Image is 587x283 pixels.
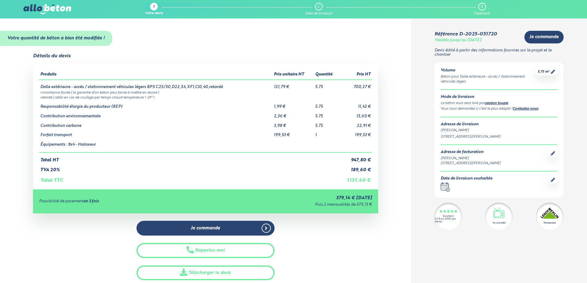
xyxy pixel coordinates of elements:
[339,163,372,173] td: 189,60 €
[434,218,462,223] div: 4.7/5 sur 2300 avis clients
[33,53,71,59] div: Détails du devis
[137,243,275,258] button: Rappelez-moi
[273,80,314,90] td: 121,79 €
[513,107,538,111] a: Contactez-nous
[481,5,483,9] div: 3
[441,161,501,166] div: [STREET_ADDRESS][PERSON_NAME]
[145,12,163,16] div: Votre devis
[443,215,454,218] div: Excellent
[314,128,339,138] td: 1
[441,150,501,155] div: Adresse de facturation
[532,259,580,276] iframe: Help widget launcher
[39,95,372,100] td: retardé ( idéal en cas de coulage par temps chaud température > 25° )
[314,109,339,119] td: 5.75
[339,80,372,90] td: 700,27 €
[273,128,314,138] td: 199,53 €
[441,101,557,106] div: Le béton vous sera livré par
[39,100,273,109] td: Responsabilité élargie du producteur (REP)
[474,12,490,16] div: Paiement
[441,156,501,161] div: [PERSON_NAME]
[485,102,508,105] a: camion toupie
[273,119,314,128] td: 3,98 €
[314,70,339,80] th: Quantité
[339,119,372,128] td: 22,91 €
[339,128,372,138] td: 199,53 €
[317,5,319,9] div: 2
[153,5,154,9] div: 1
[39,163,339,173] td: TVA 20%
[441,134,557,139] div: [STREET_ADDRESS][PERSON_NAME]
[39,173,339,183] td: Total TTC
[434,38,481,43] div: Valable jusqu'au [DATE]
[474,3,490,16] a: 3 Paiement
[314,100,339,109] td: 5.75
[39,152,339,163] td: Total HT
[441,128,557,133] div: [PERSON_NAME]
[305,3,332,16] a: 2 Date de livraison
[524,31,564,43] a: Je commande
[339,100,372,109] td: 11,42 €
[39,128,273,138] td: Forfait transport
[339,70,372,80] th: Prix HT
[544,221,556,225] div: Partenaire
[273,109,314,119] td: 2,36 €
[339,109,372,119] td: 13,60 €
[39,70,273,80] th: Produits
[492,221,505,225] div: Vu à la télé
[441,176,492,181] div: Date de livraison souhaitée
[84,199,99,203] strong: en 3 fois
[314,80,339,90] td: 5.75
[39,109,273,119] td: Contribution environnementale
[39,119,273,128] td: Contribution carbone
[434,48,564,57] p: Devis édité à partir des informations fournies sur le projet et le chantier
[39,80,273,90] td: Dalle extérieure - accès / stationnement véhicules légers BPS C25/30,D22,S4,XF1,Cl0,40,retardé
[191,226,220,231] span: Je commande
[441,95,557,99] div: Mode de livraison
[137,221,275,236] a: Je commande
[273,70,314,80] th: Prix unitaire HT
[39,138,273,152] td: Équipements : 8x4 - Malaxeur
[39,90,372,95] td: consistance fluide ( la garantie d’un béton plus facile à mettre en œuvre )
[210,203,372,207] div: Puis 2 mensualités de 379,13 €
[339,152,372,163] td: 947,80 €
[23,4,71,14] img: allobéton
[210,196,372,201] div: 379,14 € [DATE]
[441,68,535,73] div: Volume
[339,173,372,183] td: 1 137,40 €
[39,199,210,204] div: Possibilité de paiement
[305,12,332,16] div: Date de livraison
[529,34,559,40] span: Je commande
[441,74,535,85] div: Béton pour Dalle extérieure - accès / stationnement véhicules légers
[314,119,339,128] td: 5.75
[145,3,163,16] a: 1 Votre devis
[434,31,497,37] div: Référence D-2025-051720
[273,100,314,109] td: 1,99 €
[441,106,557,112] div: Vous vous demandez si c’est le plus adapté ? .
[441,122,557,127] div: Adresse de livraison
[7,36,105,40] strong: Votre quantité de béton a bien été modifiée !
[137,265,275,281] a: Télécharger le devis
